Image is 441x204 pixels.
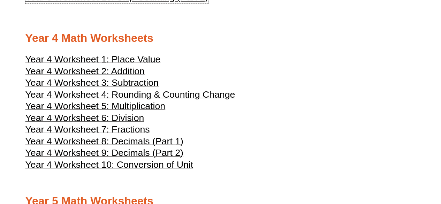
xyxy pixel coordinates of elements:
[25,57,161,64] a: Year 4 Worksheet 1: Place Value
[25,92,235,99] a: Year 4 Worksheet 4: Rounding & Counting Change
[25,69,145,76] a: Year 4 Worksheet 2: Addition
[25,81,159,88] a: Year 4 Worksheet 3: Subtraction
[25,101,166,111] span: Year 4 Worksheet 5: Multiplication
[25,151,183,158] a: Year 4 Worksheet 9: Decimals (Part 2)
[25,136,183,146] span: Year 4 Worksheet 8: Decimals (Part 1)
[25,66,145,76] span: Year 4 Worksheet 2: Addition
[25,163,193,169] a: Year 4 Worksheet 10: Conversion of Unit
[25,116,144,123] a: Year 4 Worksheet 6: Division
[25,31,416,46] h2: Year 4 Math Worksheets
[25,127,150,134] a: Year 4 Worksheet 7: Fractions
[25,159,193,170] span: Year 4 Worksheet 10: Conversion of Unit
[25,124,150,135] span: Year 4 Worksheet 7: Fractions
[25,139,183,146] a: Year 4 Worksheet 8: Decimals (Part 1)
[25,113,144,123] span: Year 4 Worksheet 6: Division
[25,89,235,100] span: Year 4 Worksheet 4: Rounding & Counting Change
[25,77,159,88] span: Year 4 Worksheet 3: Subtraction
[325,125,441,204] iframe: Chat Widget
[25,54,161,65] span: Year 4 Worksheet 1: Place Value
[25,148,183,158] span: Year 4 Worksheet 9: Decimals (Part 2)
[25,104,166,111] a: Year 4 Worksheet 5: Multiplication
